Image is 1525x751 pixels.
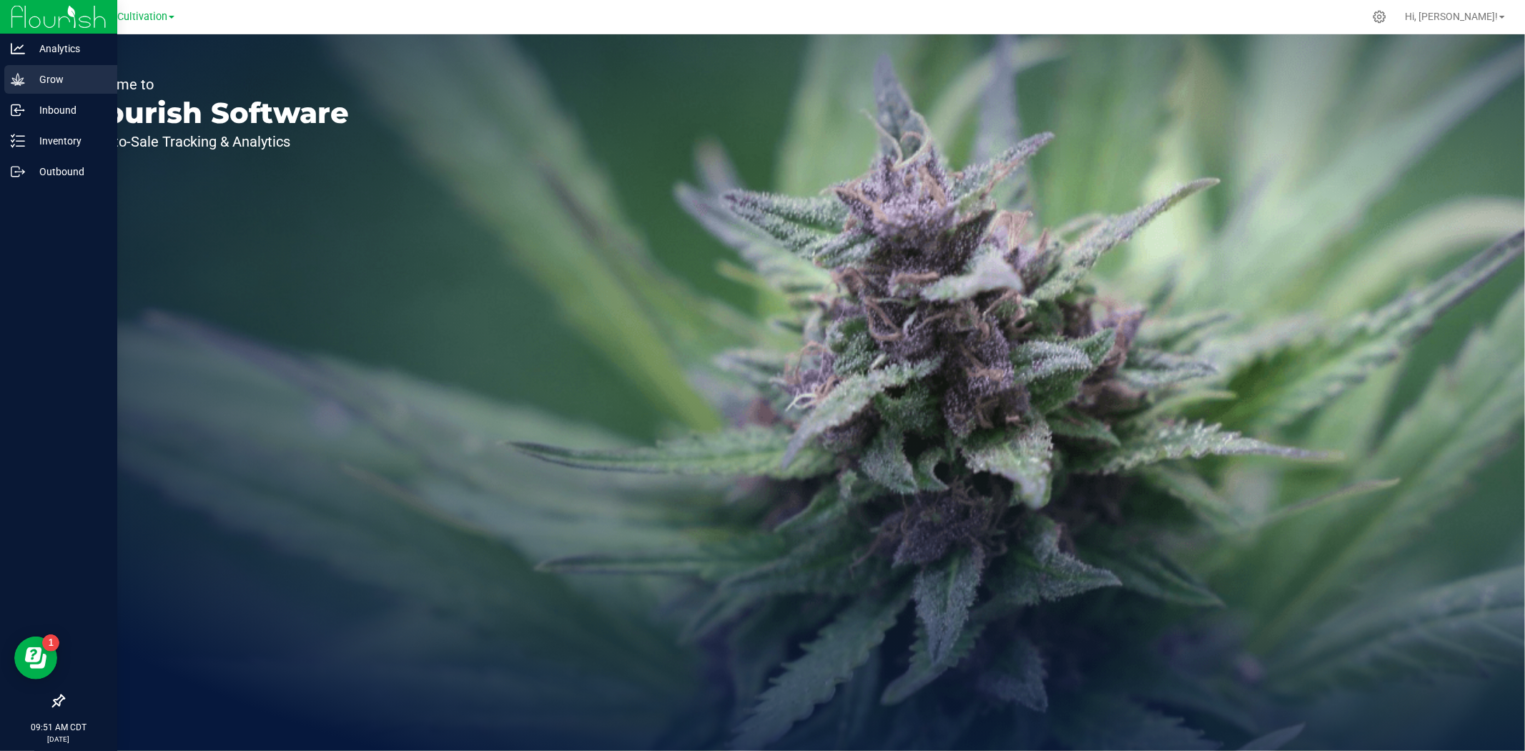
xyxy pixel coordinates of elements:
iframe: Resource center [14,637,57,679]
inline-svg: Inventory [11,134,25,148]
p: Inventory [25,132,111,149]
p: Grow [25,71,111,88]
p: 09:51 AM CDT [6,721,111,734]
p: Analytics [25,40,111,57]
p: Seed-to-Sale Tracking & Analytics [77,134,349,149]
p: Outbound [25,163,111,180]
inline-svg: Analytics [11,41,25,56]
iframe: Resource center unread badge [42,634,59,652]
p: [DATE] [6,734,111,745]
inline-svg: Inbound [11,103,25,117]
span: Cultivation [117,11,167,23]
p: Inbound [25,102,111,119]
p: Welcome to [77,77,349,92]
span: Hi, [PERSON_NAME]! [1405,11,1498,22]
p: Flourish Software [77,99,349,127]
inline-svg: Outbound [11,165,25,179]
div: Manage settings [1371,10,1388,24]
inline-svg: Grow [11,72,25,87]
